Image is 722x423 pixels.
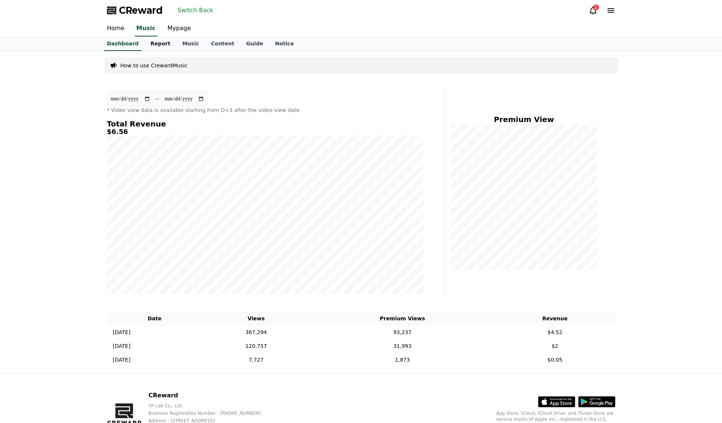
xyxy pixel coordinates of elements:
button: Switch Back [175,4,217,16]
a: Home [101,21,130,36]
td: 120,757 [202,339,310,353]
a: Report [145,37,177,51]
p: * Video view data is available starting from D+3 after the video view date. [107,106,424,114]
td: 31,993 [310,339,495,353]
a: Guide [240,37,269,51]
p: Business Registration Number : [PHONE_NUMBER] [148,410,273,416]
a: Content [205,37,240,51]
h4: Total Revenue [107,120,424,128]
td: 93,237 [310,326,495,339]
a: 1 [589,6,598,15]
a: CReward [107,4,163,16]
div: 1 [593,4,599,10]
h4: Premium View [451,115,598,124]
th: Revenue [495,312,615,326]
a: Dashboard [104,37,142,51]
p: [DATE] [113,356,130,364]
h5: $6.56 [107,128,424,135]
a: Music [176,37,205,51]
td: $0.05 [495,353,615,367]
p: YP Lab Co., Ltd. [148,403,273,409]
p: [DATE] [113,342,130,350]
p: ~ [155,94,160,103]
a: Notice [269,37,300,51]
td: 1,873 [310,353,495,367]
td: $4.52 [495,326,615,339]
p: [DATE] [113,329,130,336]
span: CReward [119,4,163,16]
a: Mypage [162,21,197,36]
th: Date [107,312,203,326]
td: 7,727 [202,353,310,367]
th: Views [202,312,310,326]
a: How to use CrewardMusic [120,62,188,69]
th: Premium Views [310,312,495,326]
td: 367,294 [202,326,310,339]
p: CReward [148,391,273,400]
a: Music [135,21,157,36]
td: $2 [495,339,615,353]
